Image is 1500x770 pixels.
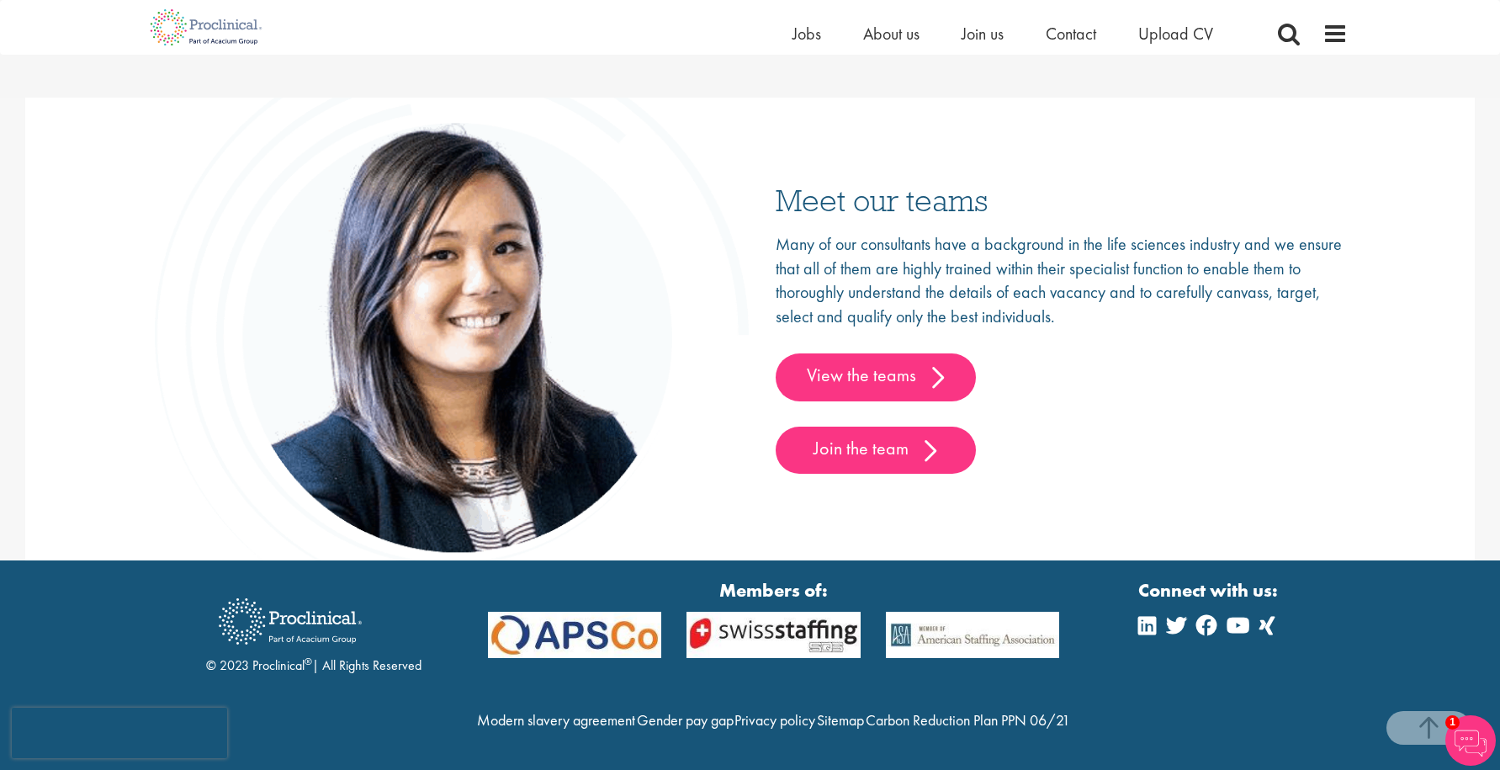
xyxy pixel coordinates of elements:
a: Join the team [776,427,976,474]
span: 1 [1445,715,1460,730]
a: Join us [962,23,1004,45]
div: Many of our consultants have a background in the life sciences industry and we ensure that all of... [776,232,1348,474]
a: Privacy policy [734,710,815,730]
iframe: reCAPTCHA [12,708,227,758]
strong: Members of: [488,577,1060,603]
img: people [153,38,750,597]
a: Contact [1046,23,1096,45]
a: Carbon Reduction Plan PPN 06/21 [866,710,1070,730]
a: Gender pay gap [637,710,734,730]
a: View the teams [776,353,976,401]
h3: Meet our teams [776,184,1348,215]
img: Chatbot [1445,715,1496,766]
a: Modern slavery agreement [477,710,635,730]
a: Upload CV [1138,23,1213,45]
div: © 2023 Proclinical | All Rights Reserved [206,586,421,676]
strong: Connect with us: [1138,577,1281,603]
img: Proclinical Recruitment [206,587,374,656]
a: About us [863,23,920,45]
img: APSCo [873,612,1073,658]
img: APSCo [674,612,873,658]
img: APSCo [475,612,675,658]
sup: ® [305,655,312,668]
a: Jobs [792,23,821,45]
a: Sitemap [817,710,864,730]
